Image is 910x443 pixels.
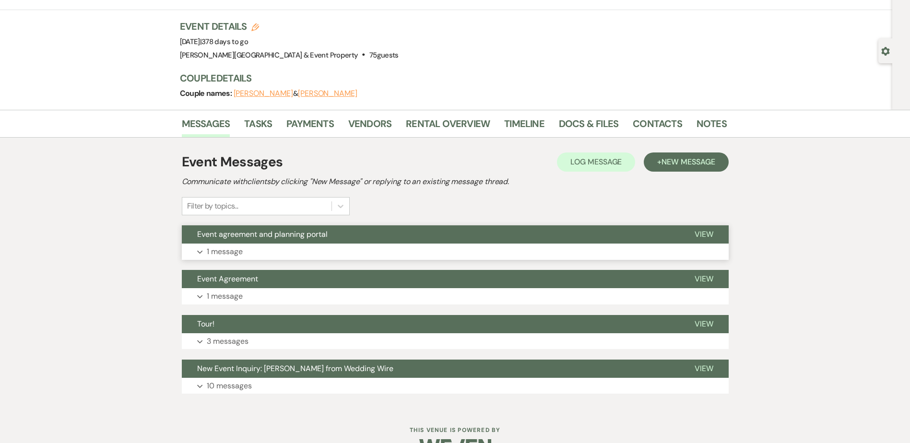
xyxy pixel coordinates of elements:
[695,363,713,373] span: View
[182,225,679,244] button: Event agreement and planning portal
[182,270,679,288] button: Event Agreement
[286,116,334,137] a: Payments
[662,157,715,167] span: New Message
[298,90,357,97] button: [PERSON_NAME]
[182,116,230,137] a: Messages
[200,37,248,47] span: |
[559,116,618,137] a: Docs & Files
[633,116,682,137] a: Contacts
[182,152,283,172] h1: Event Messages
[406,116,490,137] a: Rental Overview
[182,176,729,187] h2: Communicate with clients by clicking "New Message" or replying to an existing message thread.
[180,37,248,47] span: [DATE]
[348,116,391,137] a: Vendors
[197,363,393,373] span: New Event Inquiry: [PERSON_NAME] from Wedding Wire
[234,90,293,97] button: [PERSON_NAME]
[182,315,679,333] button: Tour!
[201,37,248,47] span: 378 days to go
[180,71,717,85] h3: Couple Details
[182,288,729,304] button: 1 message
[234,89,357,98] span: &
[207,380,252,392] p: 10 messages
[369,50,399,60] span: 75 guests
[679,270,729,288] button: View
[697,116,727,137] a: Notes
[695,274,713,284] span: View
[244,116,272,137] a: Tasks
[207,335,248,348] p: 3 messages
[557,152,635,172] button: Log Message
[182,378,729,394] button: 10 messages
[187,200,238,212] div: Filter by topics...
[570,157,622,167] span: Log Message
[695,229,713,239] span: View
[180,50,358,60] span: [PERSON_NAME][GEOGRAPHIC_DATA] & Event Property
[182,333,729,350] button: 3 messages
[197,229,328,239] span: Event agreement and planning portal
[644,152,728,172] button: +New Message
[504,116,544,137] a: Timeline
[182,244,729,260] button: 1 message
[197,319,214,329] span: Tour!
[182,360,679,378] button: New Event Inquiry: [PERSON_NAME] from Wedding Wire
[695,319,713,329] span: View
[180,88,234,98] span: Couple names:
[197,274,258,284] span: Event Agreement
[180,20,399,33] h3: Event Details
[679,225,729,244] button: View
[207,245,243,258] p: 1 message
[679,360,729,378] button: View
[207,290,243,303] p: 1 message
[679,315,729,333] button: View
[881,46,890,55] button: Open lead details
